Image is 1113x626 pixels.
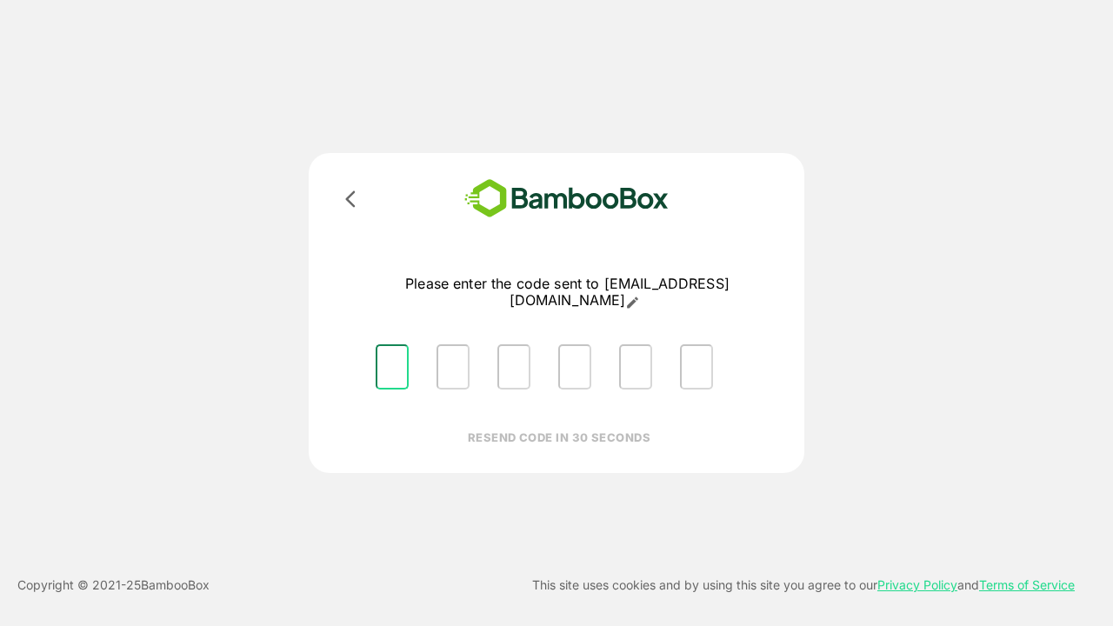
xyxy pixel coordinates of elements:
a: Privacy Policy [877,577,957,592]
input: Please enter OTP character 2 [437,344,470,390]
p: This site uses cookies and by using this site you agree to our and [532,575,1075,596]
input: Please enter OTP character 1 [376,344,409,390]
input: Please enter OTP character 3 [497,344,530,390]
a: Terms of Service [979,577,1075,592]
input: Please enter OTP character 6 [680,344,713,390]
input: Please enter OTP character 5 [619,344,652,390]
input: Please enter OTP character 4 [558,344,591,390]
p: Copyright © 2021- 25 BambooBox [17,575,210,596]
p: Please enter the code sent to [EMAIL_ADDRESS][DOMAIN_NAME] [362,276,773,310]
img: bamboobox [439,174,694,223]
